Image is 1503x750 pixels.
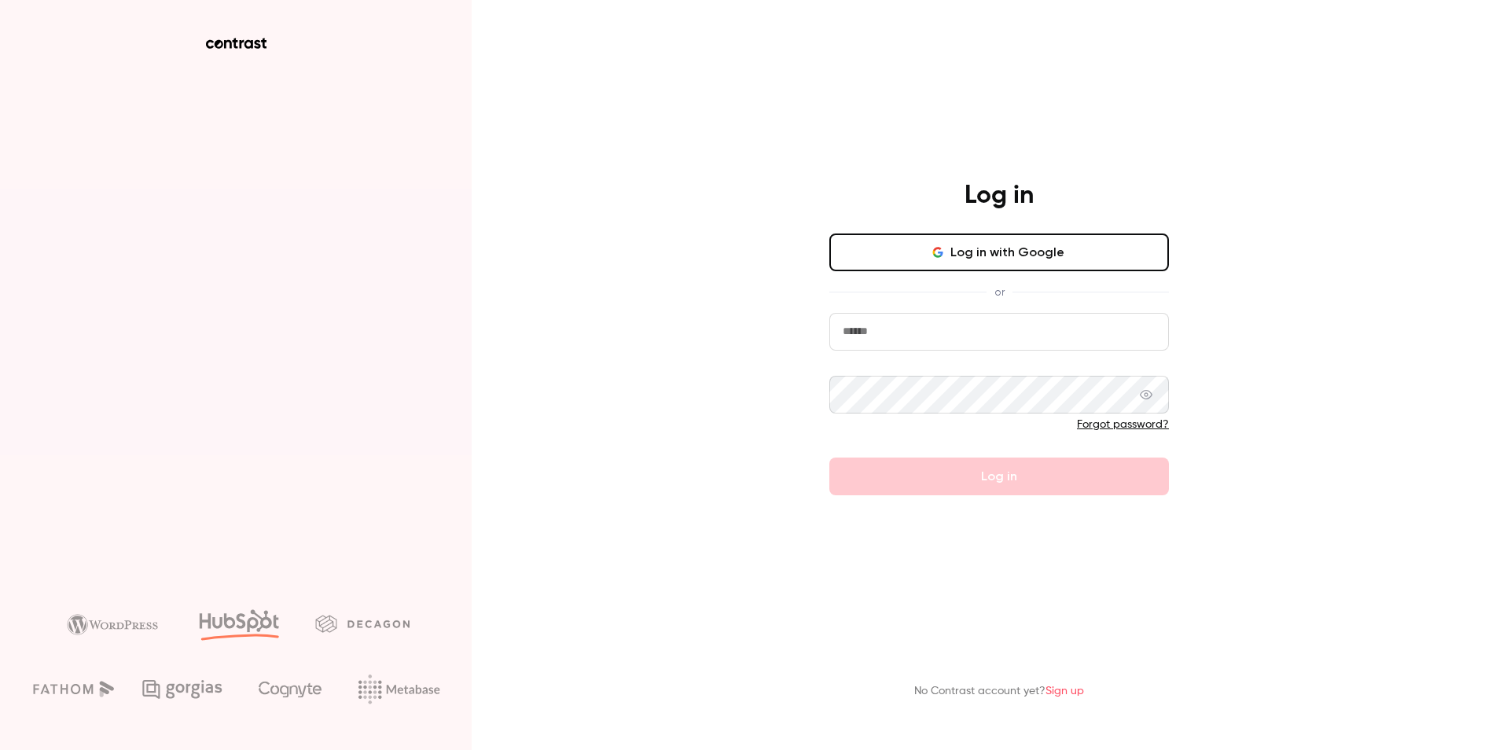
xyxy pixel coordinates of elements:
[1045,686,1084,697] a: Sign up
[315,615,410,632] img: decagon
[987,284,1012,300] span: or
[914,683,1084,700] p: No Contrast account yet?
[829,233,1169,271] button: Log in with Google
[1077,419,1169,430] a: Forgot password?
[965,180,1034,211] h4: Log in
